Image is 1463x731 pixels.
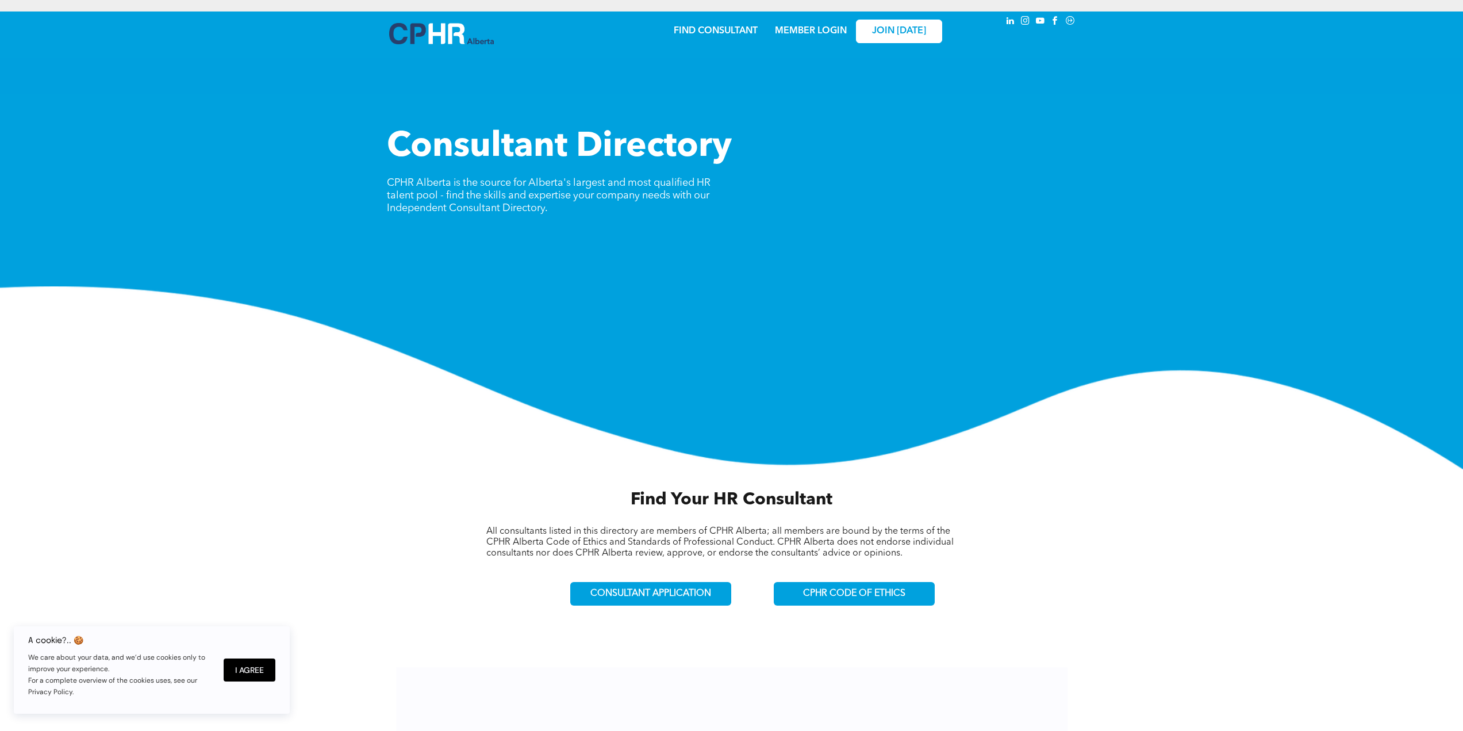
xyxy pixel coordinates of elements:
[1064,14,1077,30] a: Social network
[872,26,926,37] span: JOIN [DATE]
[1049,14,1062,30] a: facebook
[486,527,954,558] span: All consultants listed in this directory are members of CPHR Alberta; all members are bound by th...
[224,659,275,682] button: I Agree
[387,178,711,213] span: CPHR Alberta is the source for Alberta's largest and most qualified HR talent pool - find the ski...
[1019,14,1032,30] a: instagram
[856,20,942,43] a: JOIN [DATE]
[389,23,494,44] img: A blue and white logo for cp alberta
[28,636,212,645] h6: A cookie?.. 🍪
[631,491,832,508] span: Find Your HR Consultant
[674,26,758,36] a: FIND CONSULTANT
[1034,14,1047,30] a: youtube
[28,652,212,698] p: We care about your data, and we’d use cookies only to improve your experience. For a complete ove...
[1004,14,1017,30] a: linkedin
[590,588,711,599] span: CONSULTANT APPLICATION
[387,130,732,164] span: Consultant Directory
[570,582,731,606] a: CONSULTANT APPLICATION
[803,588,905,599] span: CPHR CODE OF ETHICS
[774,582,935,606] a: CPHR CODE OF ETHICS
[775,26,847,36] a: MEMBER LOGIN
